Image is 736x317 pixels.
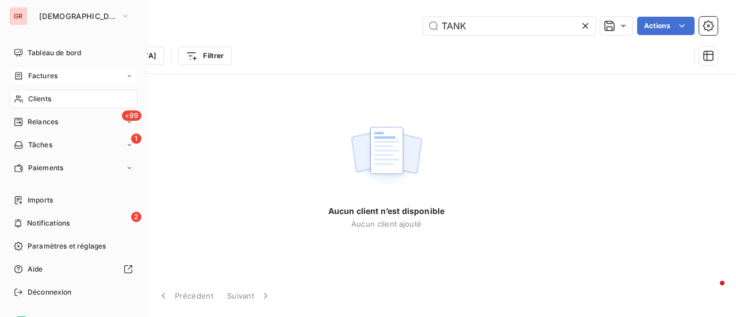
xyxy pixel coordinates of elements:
[351,219,421,228] span: Aucun client ajouté
[28,117,58,127] span: Relances
[131,212,141,222] span: 2
[39,12,116,21] span: [DEMOGRAPHIC_DATA]
[28,195,53,205] span: Imports
[28,71,57,81] span: Factures
[637,17,695,35] button: Actions
[122,110,141,121] span: +99
[220,284,278,308] button: Suivant
[178,47,231,65] button: Filtrer
[9,7,28,25] div: GR
[28,264,43,274] span: Aide
[28,287,72,297] span: Déconnexion
[328,205,444,217] span: Aucun client n’est disponible
[151,284,220,308] button: Précédent
[28,241,106,251] span: Paramètres et réglages
[28,94,51,104] span: Clients
[28,140,52,150] span: Tâches
[28,48,81,58] span: Tableau de bord
[423,17,596,35] input: Rechercher
[350,120,423,192] img: empty state
[131,133,141,144] span: 1
[9,260,137,278] a: Aide
[28,163,63,173] span: Paiements
[697,278,724,305] iframe: Intercom live chat
[27,218,70,228] span: Notifications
